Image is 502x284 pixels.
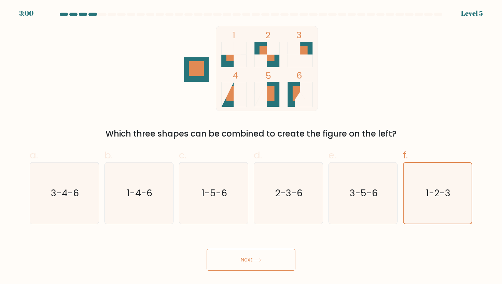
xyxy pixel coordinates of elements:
[104,148,113,162] span: b.
[254,148,262,162] span: d.
[461,8,483,18] div: Level 5
[350,187,378,199] text: 3-5-6
[207,249,295,271] button: Next
[179,148,186,162] span: c.
[233,69,238,82] tspan: 4
[275,187,303,199] text: 2-3-6
[51,187,79,199] text: 3-4-6
[296,29,302,41] tspan: 3
[233,29,235,41] tspan: 1
[266,70,271,82] tspan: 5
[329,148,336,162] span: e.
[266,29,270,41] tspan: 2
[296,69,302,82] tspan: 6
[201,187,227,199] text: 1-5-6
[34,128,468,140] div: Which three shapes can be combined to create the figure on the left?
[127,187,152,199] text: 1-4-6
[19,8,33,18] div: 3:00
[403,148,408,162] span: f.
[30,148,38,162] span: a.
[426,187,450,199] text: 1-2-3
